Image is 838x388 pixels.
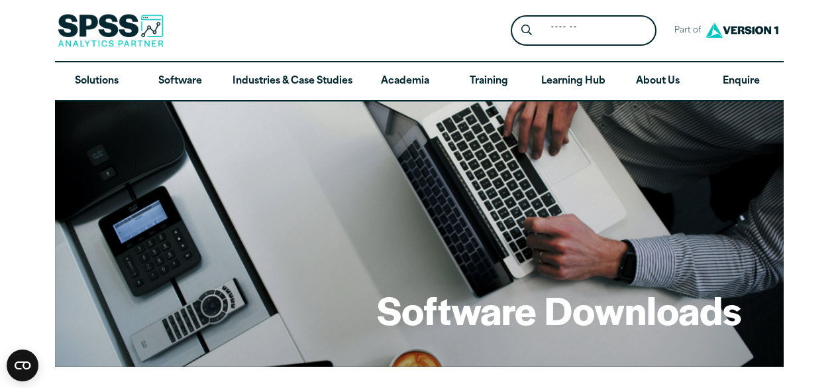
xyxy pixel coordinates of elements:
a: Solutions [55,62,138,101]
img: SPSS Analytics Partner [58,14,164,47]
a: Enquire [700,62,783,101]
a: Academia [363,62,446,101]
form: Site Header Search Form [511,15,656,46]
button: Search magnifying glass icon [514,19,539,43]
button: Open CMP widget [7,350,38,381]
span: Part of [667,21,702,40]
a: Software [138,62,222,101]
svg: Search magnifying glass icon [521,25,532,36]
a: Learning Hub [531,62,616,101]
a: Industries & Case Studies [222,62,363,101]
img: Version1 Logo [702,18,782,42]
a: Training [446,62,530,101]
nav: Desktop version of site main menu [55,62,784,101]
h1: Software Downloads [377,284,741,336]
a: About Us [616,62,700,101]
